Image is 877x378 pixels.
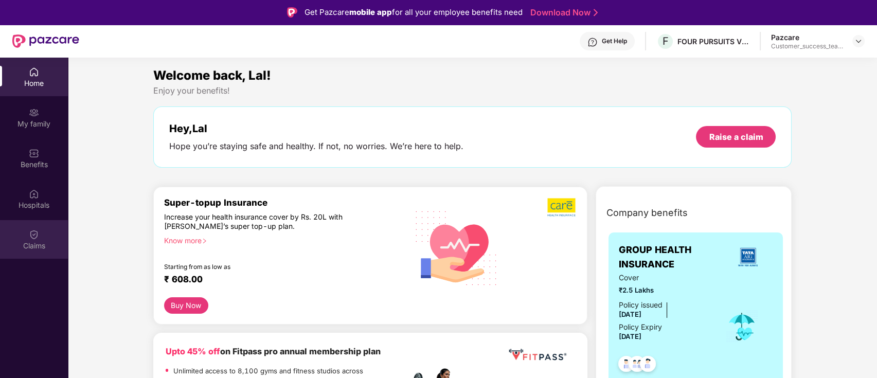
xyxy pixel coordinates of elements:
img: Stroke [594,7,598,18]
div: Pazcare [771,32,843,42]
b: on Fitpass pro annual membership plan [166,346,381,356]
img: svg+xml;base64,PHN2ZyBpZD0iRHJvcGRvd24tMzJ4MzIiIHhtbG5zPSJodHRwOi8vd3d3LnczLm9yZy8yMDAwL3N2ZyIgd2... [854,37,863,45]
img: svg+xml;base64,PHN2ZyB4bWxucz0iaHR0cDovL3d3dy53My5vcmcvMjAwMC9zdmciIHdpZHRoPSI0OC45NDMiIGhlaWdodD... [614,353,639,378]
span: Welcome back, Lal! [153,68,271,83]
span: Company benefits [606,206,688,220]
img: b5dec4f62d2307b9de63beb79f102df3.png [547,197,577,217]
div: Raise a claim [709,131,763,142]
div: Get Pazcare for all your employee benefits need [305,6,523,19]
img: svg+xml;base64,PHN2ZyBpZD0iSG9tZSIgeG1sbnM9Imh0dHA6Ly93d3cudzMub3JnLzIwMDAvc3ZnIiB3aWR0aD0iMjAiIG... [29,67,39,77]
button: Buy Now [164,297,209,314]
a: Download Now [530,7,595,18]
span: ₹2.5 Lakhs [619,285,711,296]
div: Hey, Lal [169,122,463,135]
img: New Pazcare Logo [12,34,79,48]
span: right [202,238,207,244]
img: svg+xml;base64,PHN2ZyB4bWxucz0iaHR0cDovL3d3dy53My5vcmcvMjAwMC9zdmciIHdpZHRoPSI0OC45NDMiIGhlaWdodD... [635,353,660,378]
img: svg+xml;base64,PHN2ZyBpZD0iSG9zcGl0YWxzIiB4bWxucz0iaHR0cDovL3d3dy53My5vcmcvMjAwMC9zdmciIHdpZHRoPS... [29,189,39,199]
div: FOUR PURSUITS VENTURES PRIVATE LIMITED [677,37,749,46]
div: Enjoy your benefits! [153,85,792,96]
span: [DATE] [619,310,641,318]
img: svg+xml;base64,PHN2ZyBpZD0iQmVuZWZpdHMiIHhtbG5zPSJodHRwOi8vd3d3LnczLm9yZy8yMDAwL3N2ZyIgd2lkdGg9Ij... [29,148,39,158]
img: insurerLogo [734,243,762,271]
strong: mobile app [349,7,392,17]
img: svg+xml;base64,PHN2ZyBpZD0iQ2xhaW0iIHhtbG5zPSJodHRwOi8vd3d3LnczLm9yZy8yMDAwL3N2ZyIgd2lkdGg9IjIwIi... [29,229,39,240]
img: svg+xml;base64,PHN2ZyB4bWxucz0iaHR0cDovL3d3dy53My5vcmcvMjAwMC9zdmciIHhtbG5zOnhsaW5rPSJodHRwOi8vd3... [407,197,506,297]
img: icon [725,310,759,344]
img: svg+xml;base64,PHN2ZyB4bWxucz0iaHR0cDovL3d3dy53My5vcmcvMjAwMC9zdmciIHdpZHRoPSI0OC45MTUiIGhlaWdodD... [624,353,650,378]
div: Starting from as low as [164,263,361,270]
img: fppp.png [507,345,568,364]
div: Policy Expiry [619,321,662,333]
div: ₹ 608.00 [164,274,395,286]
span: Cover [619,272,711,283]
div: Increase your health insurance cover by Rs. 20L with [PERSON_NAME]’s super top-up plan. [164,212,361,231]
div: Get Help [602,37,627,45]
div: Super-topup Insurance [164,197,405,208]
b: Upto 45% off [166,346,220,356]
img: Logo [287,7,297,17]
span: F [663,35,669,47]
div: Policy issued [619,299,663,311]
div: Know more [164,236,399,243]
div: Customer_success_team_lead [771,42,843,50]
div: Hope you’re staying safe and healthy. If not, no worries. We’re here to help. [169,141,463,152]
img: svg+xml;base64,PHN2ZyB3aWR0aD0iMjAiIGhlaWdodD0iMjAiIHZpZXdCb3g9IjAgMCAyMCAyMCIgZmlsbD0ibm9uZSIgeG... [29,107,39,118]
span: GROUP HEALTH INSURANCE [619,243,723,272]
span: [DATE] [619,332,641,340]
img: svg+xml;base64,PHN2ZyBpZD0iSGVscC0zMngzMiIgeG1sbnM9Imh0dHA6Ly93d3cudzMub3JnLzIwMDAvc3ZnIiB3aWR0aD... [587,37,598,47]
